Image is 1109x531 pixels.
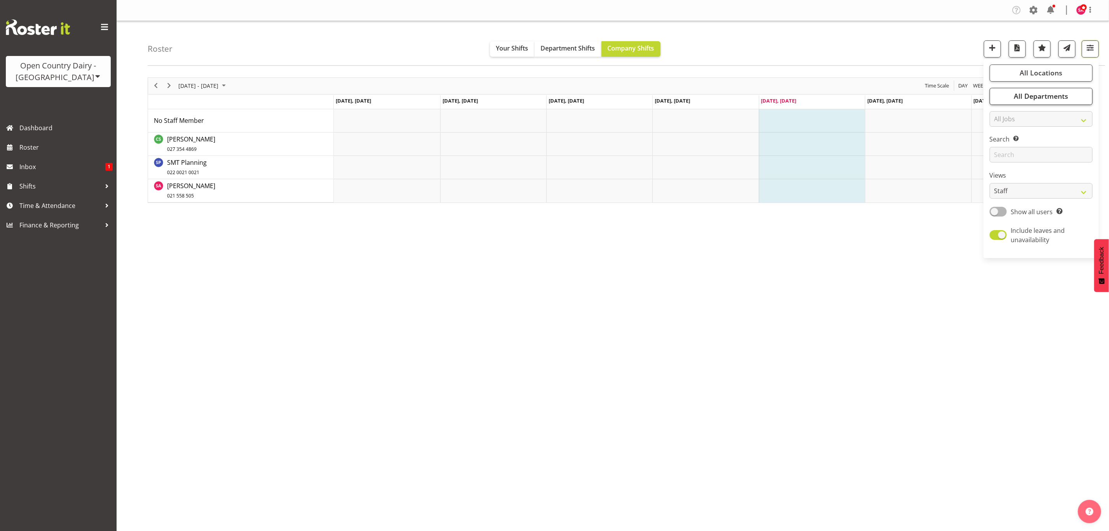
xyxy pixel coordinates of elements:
td: No Staff Member resource [148,109,334,133]
img: stacey-allen7479.jpg [1076,5,1086,15]
td: Carl Stewart resource [148,133,334,156]
td: Stacey Allen resource [148,179,334,203]
span: [DATE], [DATE] [443,97,478,104]
span: [DATE], [DATE] [761,97,797,104]
button: Previous [151,81,161,91]
a: SMT Planning022 0021 0021 [167,158,207,176]
a: No Staff Member [154,116,204,125]
span: [DATE] - [DATE] [178,81,219,91]
span: Week [972,81,987,91]
span: All Departments [1014,91,1068,101]
span: [DATE], [DATE] [867,97,903,104]
table: Timeline Week of August 15, 2025 [334,109,1078,203]
a: [PERSON_NAME]027 354 4869 [167,134,215,153]
span: Department Shifts [541,44,595,52]
span: Inbox [19,161,105,173]
img: Rosterit website logo [6,19,70,35]
button: Add a new shift [984,40,1001,58]
span: Shifts [19,180,101,192]
span: [PERSON_NAME] [167,182,215,199]
span: Feedback [1098,247,1105,274]
button: Department Shifts [535,41,602,57]
span: SMT Planning [167,158,207,176]
h4: Roster [148,44,173,53]
span: Time & Attendance [19,200,101,211]
button: Feedback - Show survey [1094,239,1109,292]
img: help-xxl-2.png [1086,508,1093,515]
span: Dashboard [19,122,113,134]
span: [PERSON_NAME] [167,135,215,153]
button: Time Scale [924,81,950,91]
span: Roster [19,141,113,153]
button: Your Shifts [490,41,535,57]
td: SMT Planning resource [148,156,334,179]
span: [DATE], [DATE] [655,97,690,104]
button: All Locations [990,65,1093,82]
span: Company Shifts [608,44,654,52]
div: next period [162,78,176,94]
button: All Departments [990,88,1093,105]
div: Open Country Dairy - [GEOGRAPHIC_DATA] [14,60,103,83]
span: 1 [105,163,113,171]
button: Next [164,81,174,91]
span: Day [957,81,968,91]
button: August 2025 [177,81,229,91]
span: Finance & Reporting [19,219,101,231]
button: Download a PDF of the roster according to the set date range. [1009,40,1026,58]
span: Include leaves and unavailability [1011,226,1065,244]
a: [PERSON_NAME]021 558 505 [167,181,215,200]
label: Views [990,171,1093,180]
span: Time Scale [924,81,950,91]
span: Your Shifts [496,44,528,52]
span: [DATE], [DATE] [974,97,1009,104]
span: 021 558 505 [167,192,194,199]
button: Timeline Week [972,81,988,91]
span: [DATE], [DATE] [336,97,371,104]
label: Search [990,134,1093,144]
button: Filter Shifts [1082,40,1099,58]
span: All Locations [1020,68,1062,77]
span: 022 0021 0021 [167,169,199,176]
button: Timeline Day [957,81,969,91]
div: August 11 - 17, 2025 [176,78,230,94]
input: Search [990,147,1093,162]
button: Send a list of all shifts for the selected filtered period to all rostered employees. [1058,40,1076,58]
div: Timeline Week of August 15, 2025 [148,77,1078,203]
span: 027 354 4869 [167,146,197,152]
button: Highlight an important date within the roster. [1034,40,1051,58]
span: [DATE], [DATE] [549,97,584,104]
div: previous period [149,78,162,94]
span: Show all users [1011,208,1053,216]
button: Company Shifts [602,41,661,57]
